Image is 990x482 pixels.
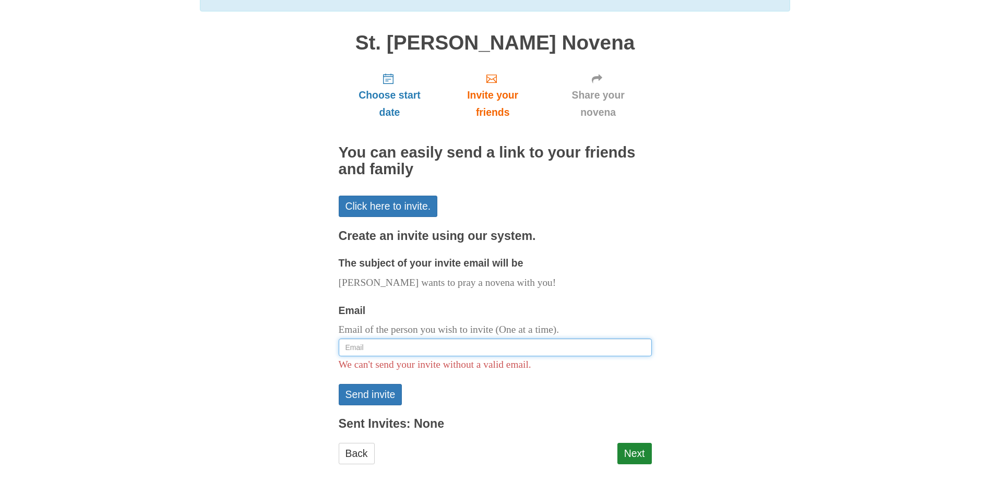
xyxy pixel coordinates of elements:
span: We can't send your invite without a valid email. [339,359,531,370]
a: Choose start date [339,64,441,126]
label: Email [339,302,366,319]
p: Email of the person you wish to invite (One at a time). [339,321,652,339]
span: Choose start date [349,87,431,121]
label: The subject of your invite email will be [339,255,523,272]
input: Email [339,339,652,356]
h3: Sent Invites: None [339,417,652,431]
span: Share your novena [555,87,641,121]
h3: Create an invite using our system. [339,230,652,243]
span: Invite your friends [451,87,534,121]
h2: You can easily send a link to your friends and family [339,144,652,178]
a: Back [339,443,375,464]
h1: St. [PERSON_NAME] Novena [339,32,652,54]
a: Invite your friends [440,64,544,126]
p: [PERSON_NAME] wants to pray a novena with you! [339,274,652,292]
a: Click here to invite. [339,196,438,217]
button: Send invite [339,384,402,405]
a: Next [617,443,652,464]
a: Share your novena [545,64,652,126]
